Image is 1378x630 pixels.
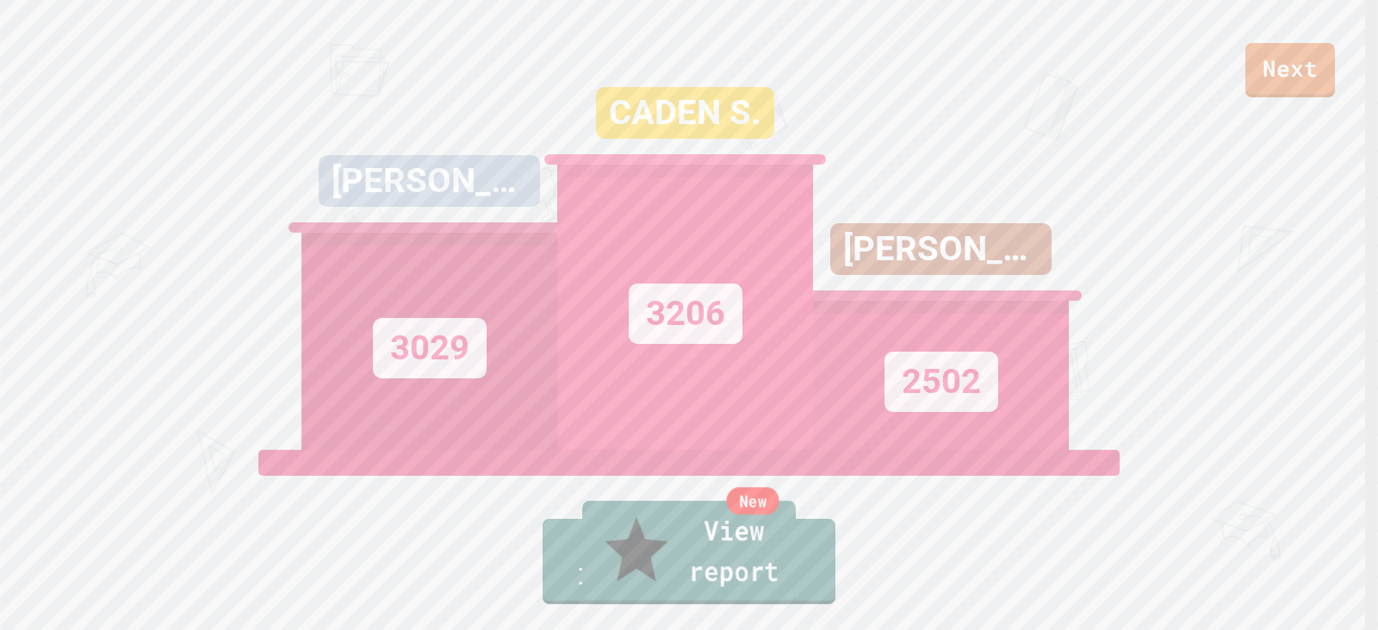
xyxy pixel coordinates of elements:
div: New [727,487,779,515]
div: [PERSON_NAME] [319,155,540,207]
div: 2502 [885,352,998,412]
a: View report [582,501,796,604]
div: CADEN S. [596,87,774,139]
div: 3206 [629,284,742,344]
div: 3029 [373,318,487,378]
a: Next [1245,43,1335,97]
div: [PERSON_NAME] [830,223,1052,275]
